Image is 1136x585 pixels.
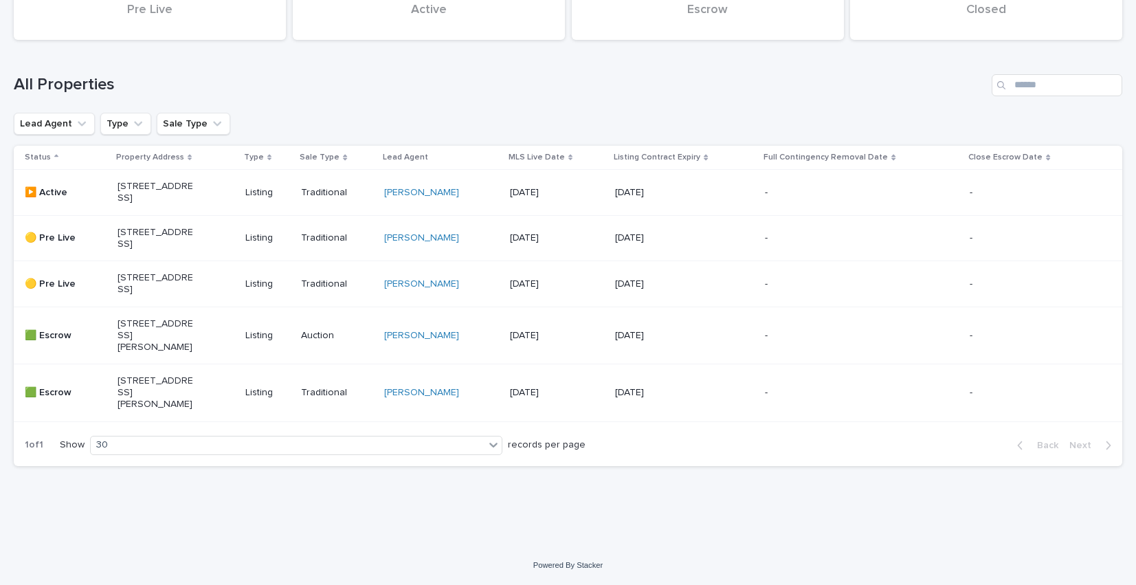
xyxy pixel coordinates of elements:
[510,387,586,399] p: [DATE]
[100,113,151,135] button: Type
[245,187,291,199] p: Listing
[615,232,691,244] p: [DATE]
[533,561,603,569] a: Powered By Stacker
[118,227,194,250] p: [STREET_ADDRESS]
[37,3,263,32] div: Pre Live
[383,150,428,165] p: Lead Agent
[1069,436,1100,455] span: Next
[91,438,485,452] div: 30
[301,278,373,290] p: Traditional
[970,232,1046,244] p: -
[14,113,95,135] button: Lead Agent
[615,330,691,342] p: [DATE]
[301,330,373,342] p: Auction
[25,232,101,244] p: 🟡 Pre Live
[384,387,459,399] a: [PERSON_NAME]
[25,278,101,290] p: 🟡 Pre Live
[245,232,291,244] p: Listing
[384,187,459,199] a: [PERSON_NAME]
[510,278,586,290] p: [DATE]
[14,215,1122,261] tr: 🟡 Pre Live[STREET_ADDRESS]ListingTraditional[PERSON_NAME] [DATE][DATE]--
[764,150,888,165] p: Full Contingency Removal Date
[970,278,1046,290] p: -
[384,232,459,244] a: [PERSON_NAME]
[615,187,691,199] p: [DATE]
[509,150,565,165] p: MLS Live Date
[245,278,291,290] p: Listing
[14,307,1122,364] tr: 🟩 Escrow[STREET_ADDRESS][PERSON_NAME]ListingAuction[PERSON_NAME] [DATE][DATE]--
[14,75,986,95] h1: All Properties
[765,187,841,199] p: -
[116,150,184,165] p: Property Address
[118,375,194,410] p: [STREET_ADDRESS][PERSON_NAME]
[14,170,1122,216] tr: ▶️ Active[STREET_ADDRESS]ListingTraditional[PERSON_NAME] [DATE][DATE]--
[765,278,841,290] p: -
[615,387,691,399] p: [DATE]
[765,232,841,244] p: -
[968,150,1043,165] p: Close Escrow Date
[992,74,1122,96] input: Search
[970,330,1046,342] p: -
[510,232,586,244] p: [DATE]
[595,3,821,32] div: Escrow
[118,181,194,204] p: [STREET_ADDRESS]
[1064,436,1122,455] button: Next
[970,187,1046,199] p: -
[384,330,459,342] a: [PERSON_NAME]
[615,278,691,290] p: [DATE]
[157,113,230,135] button: Sale Type
[1006,436,1064,455] button: Back
[25,330,101,342] p: 🟩 Escrow
[14,428,54,462] p: 1 of 1
[14,364,1122,421] tr: 🟩 Escrow[STREET_ADDRESS][PERSON_NAME]ListingTraditional[PERSON_NAME] [DATE][DATE]--
[245,330,291,342] p: Listing
[316,3,542,32] div: Active
[301,387,373,399] p: Traditional
[25,187,101,199] p: ▶️ Active
[510,187,586,199] p: [DATE]
[970,387,1046,399] p: -
[765,387,841,399] p: -
[25,150,51,165] p: Status
[245,387,291,399] p: Listing
[60,439,85,451] p: Show
[614,150,700,165] p: Listing Contract Expiry
[118,318,194,353] p: [STREET_ADDRESS][PERSON_NAME]
[873,3,1099,32] div: Closed
[301,232,373,244] p: Traditional
[510,330,586,342] p: [DATE]
[301,187,373,199] p: Traditional
[508,439,586,451] p: records per page
[384,278,459,290] a: [PERSON_NAME]
[25,387,101,399] p: 🟩 Escrow
[14,261,1122,307] tr: 🟡 Pre Live[STREET_ADDRESS]ListingTraditional[PERSON_NAME] [DATE][DATE]--
[765,330,841,342] p: -
[118,272,194,296] p: [STREET_ADDRESS]
[244,150,264,165] p: Type
[300,150,339,165] p: Sale Type
[1029,436,1058,455] span: Back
